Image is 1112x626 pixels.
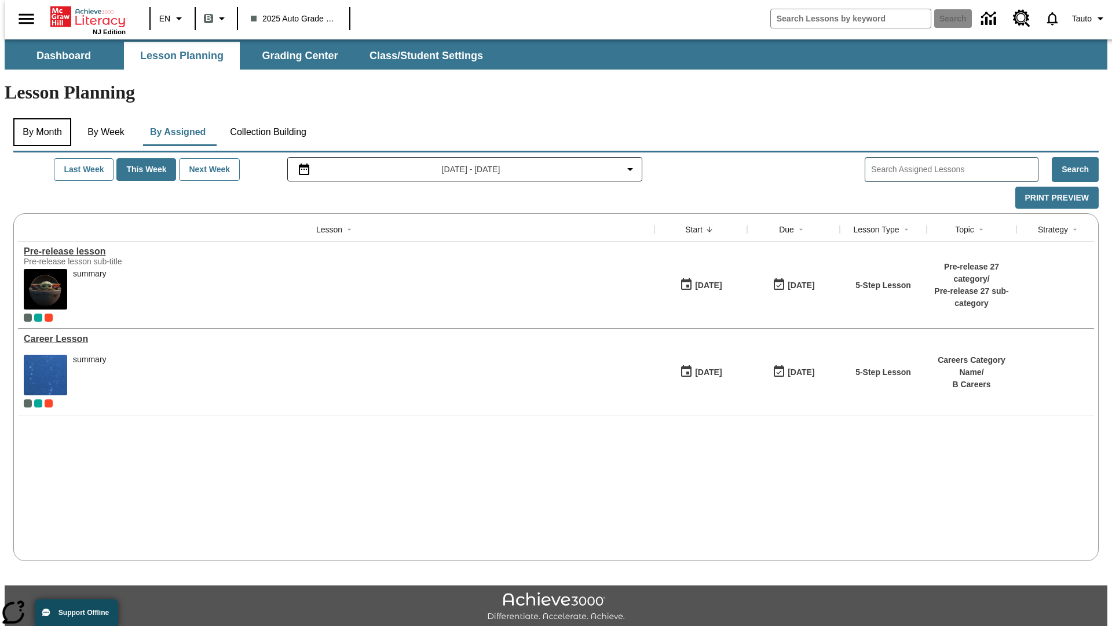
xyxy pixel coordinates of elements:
[73,355,107,395] div: summary
[36,49,91,63] span: Dashboard
[1038,224,1068,235] div: Strategy
[5,39,1107,70] div: SubNavbar
[779,224,794,235] div: Due
[159,13,170,25] span: EN
[676,361,726,383] button: 01/13/25: First time the lesson was available
[141,118,215,146] button: By Assigned
[116,158,176,181] button: This Week
[932,378,1011,391] p: B Careers
[1006,3,1037,34] a: Resource Center, Will open in new tab
[73,269,107,279] div: summary
[34,399,42,407] div: 2025 Auto Grade 1 A
[974,223,988,236] button: Sort
[13,118,71,146] button: By Month
[769,361,818,383] button: 01/17/26: Last day the lesson can be accessed
[140,49,224,63] span: Lesson Planning
[199,8,233,29] button: Boost Class color is gray green. Change class color
[24,257,197,266] div: Pre-release lesson sub-title
[1037,3,1067,34] a: Notifications
[251,13,336,25] span: 2025 Auto Grade 1 B
[442,163,500,176] span: [DATE] - [DATE]
[623,162,637,176] svg: Collapse Date Range Filter
[35,599,118,626] button: Support Offline
[24,246,649,257] div: Pre-release lesson
[676,274,726,296] button: 01/22/25: First time the lesson was available
[1015,187,1099,209] button: Print Preview
[871,161,1038,178] input: Search Assigned Lessons
[932,285,1011,310] p: Pre-release 27 sub-category
[24,334,649,344] div: Career Lesson
[9,2,43,36] button: Open side menu
[855,366,911,378] p: 5-Step Lesson
[788,278,814,293] div: [DATE]
[685,224,703,235] div: Start
[342,223,356,236] button: Sort
[771,9,931,28] input: search field
[788,365,814,380] div: [DATE]
[154,8,191,29] button: Language: EN, Select a language
[262,49,338,63] span: Grading Center
[206,11,211,26] span: B
[769,274,818,296] button: 01/25/26: Last day the lesson can be accessed
[93,28,126,35] span: NJ Edition
[73,355,107,365] div: summary
[50,5,126,28] a: Home
[45,314,53,322] div: Test 1
[1068,223,1082,236] button: Sort
[794,223,808,236] button: Sort
[24,355,67,395] img: fish
[24,399,32,407] div: Current Class
[73,269,107,310] div: summary
[50,4,126,35] div: Home
[695,278,722,293] div: [DATE]
[695,365,722,380] div: [DATE]
[292,162,638,176] button: Select the date range menu item
[24,246,649,257] a: Pre-release lesson, Lessons
[24,334,649,344] a: Career Lesson, Lessons
[5,42,493,70] div: SubNavbar
[853,224,899,235] div: Lesson Type
[932,261,1011,285] p: Pre-release 27 category /
[955,224,974,235] div: Topic
[487,592,625,622] img: Achieve3000 Differentiate Accelerate Achieve
[1072,13,1092,25] span: Tauto
[179,158,240,181] button: Next Week
[1067,8,1112,29] button: Profile/Settings
[24,269,67,310] img: hero alt text
[703,223,716,236] button: Sort
[5,82,1107,103] h1: Lesson Planning
[124,42,240,70] button: Lesson Planning
[316,224,342,235] div: Lesson
[24,314,32,322] div: Current Class
[974,3,1006,35] a: Data Center
[932,354,1011,378] p: Careers Category Name /
[855,279,911,292] p: 5-Step Lesson
[34,314,42,322] div: 2025 Auto Grade 1 A
[45,399,53,407] div: Test 1
[899,223,913,236] button: Sort
[77,118,135,146] button: By Week
[221,118,316,146] button: Collection Building
[370,49,483,63] span: Class/Student Settings
[242,42,358,70] button: Grading Center
[58,609,109,617] span: Support Offline
[1052,157,1099,182] button: Search
[360,42,492,70] button: Class/Student Settings
[6,42,122,70] button: Dashboard
[54,158,114,181] button: Last Week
